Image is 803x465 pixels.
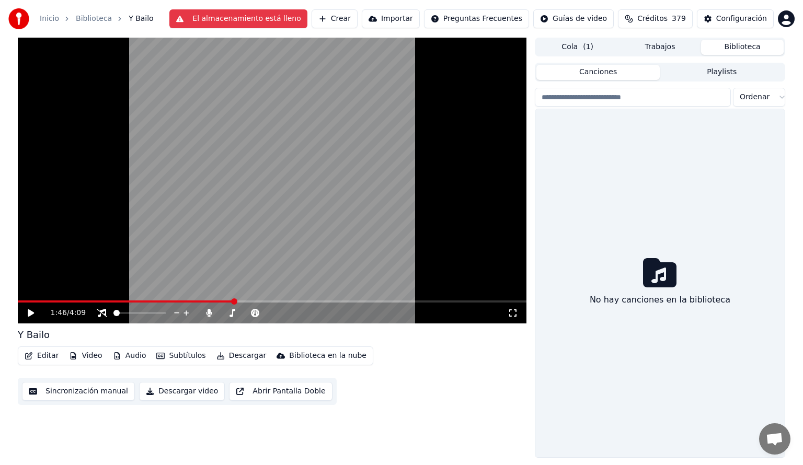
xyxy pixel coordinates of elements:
[40,14,154,24] nav: breadcrumb
[716,14,767,24] div: Configuración
[212,348,271,363] button: Descargar
[586,289,735,310] div: No hay canciones en la biblioteca
[129,14,154,24] span: Y Bailo
[65,348,106,363] button: Video
[660,65,784,80] button: Playlists
[362,9,420,28] button: Importar
[169,9,307,28] button: El almacenamiento está lleno
[533,9,614,28] button: Guías de video
[312,9,358,28] button: Crear
[109,348,151,363] button: Audio
[618,9,693,28] button: Créditos379
[619,40,702,55] button: Trabajos
[740,92,770,102] span: Ordenar
[18,328,50,342] div: Y Bailo
[759,423,790,455] div: Chat abierto
[76,14,112,24] a: Biblioteca
[229,382,332,401] button: Abrir Pantalla Doble
[8,8,29,29] img: youka
[672,14,686,24] span: 379
[139,382,225,401] button: Descargar video
[70,308,86,318] span: 4:09
[22,382,135,401] button: Sincronización manual
[40,14,59,24] a: Inicio
[51,308,67,318] span: 1:46
[536,65,660,80] button: Canciones
[289,351,366,361] div: Biblioteca en la nube
[152,348,210,363] button: Subtítulos
[20,348,63,363] button: Editar
[583,42,593,52] span: ( 1 )
[697,9,774,28] button: Configuración
[51,308,76,318] div: /
[536,40,619,55] button: Cola
[701,40,784,55] button: Biblioteca
[637,14,668,24] span: Créditos
[424,9,529,28] button: Preguntas Frecuentes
